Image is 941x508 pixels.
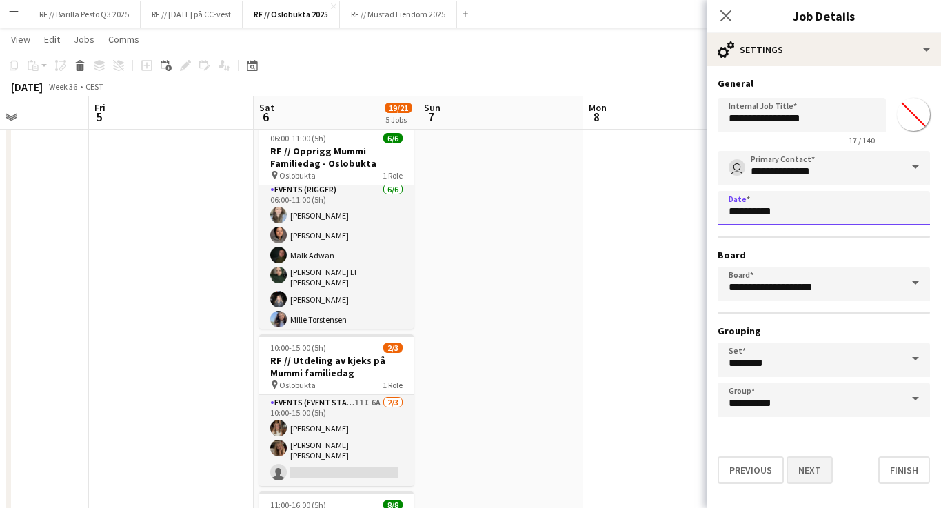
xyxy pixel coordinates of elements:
[270,133,326,143] span: 06:00-11:00 (5h)
[259,334,414,486] app-job-card: 10:00-15:00 (5h)2/3RF // Utdeling av kjeks på Mummi familiedag Oslobukta1 RoleEvents (Event Staff...
[383,343,403,353] span: 2/3
[92,109,105,125] span: 5
[838,135,886,145] span: 17 / 140
[259,182,414,333] app-card-role: Events (Rigger)6/606:00-11:00 (5h)[PERSON_NAME][PERSON_NAME]Malk Adwan[PERSON_NAME] El [PERSON_NA...
[85,81,103,92] div: CEST
[385,114,412,125] div: 5 Jobs
[878,456,930,484] button: Finish
[108,33,139,45] span: Comms
[718,325,930,337] h3: Grouping
[39,30,65,48] a: Edit
[383,133,403,143] span: 6/6
[383,170,403,181] span: 1 Role
[68,30,100,48] a: Jobs
[44,33,60,45] span: Edit
[6,30,36,48] a: View
[385,103,412,113] span: 19/21
[74,33,94,45] span: Jobs
[587,109,607,125] span: 8
[103,30,145,48] a: Comms
[340,1,457,28] button: RF // Mustad Eiendom 2025
[718,77,930,90] h3: General
[94,101,105,114] span: Fri
[45,81,80,92] span: Week 36
[279,170,316,181] span: Oslobukta
[718,249,930,261] h3: Board
[259,125,414,329] app-job-card: 06:00-11:00 (5h)6/6RF // Opprigg Mummi Familiedag - Oslobukta Oslobukta1 RoleEvents (Rigger)6/606...
[424,101,441,114] span: Sun
[383,380,403,390] span: 1 Role
[707,33,941,66] div: Settings
[259,354,414,379] h3: RF // Utdeling av kjeks på Mummi familiedag
[718,456,784,484] button: Previous
[707,7,941,25] h3: Job Details
[589,101,607,114] span: Mon
[422,109,441,125] span: 7
[243,1,340,28] button: RF // Oslobukta 2025
[270,343,326,353] span: 10:00-15:00 (5h)
[11,80,43,94] div: [DATE]
[279,380,316,390] span: Oslobukta
[259,101,274,114] span: Sat
[11,33,30,45] span: View
[28,1,141,28] button: RF // Barilla Pesto Q3 2025
[787,456,833,484] button: Next
[259,145,414,170] h3: RF // Opprigg Mummi Familiedag - Oslobukta
[141,1,243,28] button: RF // [DATE] på CC-vest
[259,395,414,486] app-card-role: Events (Event Staff)11I6A2/310:00-15:00 (5h)[PERSON_NAME][PERSON_NAME] [PERSON_NAME]
[257,109,274,125] span: 6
